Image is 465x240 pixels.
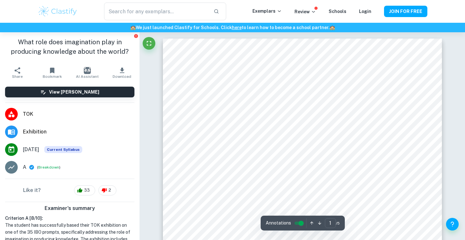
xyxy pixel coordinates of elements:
[74,185,95,195] div: 33
[329,9,346,14] a: Schools
[23,163,26,171] p: A
[266,220,291,226] span: Annotations
[3,205,137,212] h6: Examiner's summary
[252,8,282,15] p: Exemplars
[359,9,371,14] a: Login
[70,64,105,82] button: AI Assistant
[84,67,91,74] img: AI Assistant
[143,37,155,50] button: Fullscreen
[232,25,242,30] a: here
[37,164,60,170] span: ( )
[23,128,134,136] span: Exhibition
[12,74,23,79] span: Share
[1,24,464,31] h6: We just launched Clastify for Schools. Click to learn how to become a school partner.
[23,146,39,153] span: [DATE]
[133,34,138,38] button: Report issue
[23,110,134,118] span: TOK
[384,6,427,17] button: JOIN FOR FREE
[105,64,139,82] button: Download
[43,74,62,79] span: Bookmark
[105,187,115,194] span: 2
[446,218,459,231] button: Help and Feedback
[23,187,41,194] h6: Like it?
[5,215,134,222] h6: Criterion A [ 8 / 10 ]:
[130,25,136,30] span: 🏫
[81,187,93,194] span: 33
[38,5,78,18] img: Clastify logo
[49,89,99,95] h6: View [PERSON_NAME]
[98,185,116,195] div: 2
[35,64,70,82] button: Bookmark
[104,3,208,20] input: Search for any exemplars...
[336,220,340,226] span: / 5
[44,146,82,153] span: Current Syllabus
[113,74,131,79] span: Download
[5,37,134,56] h1: What role does imagination play in producing knowledge about the world?
[38,164,59,170] button: Breakdown
[76,74,99,79] span: AI Assistant
[5,87,134,97] button: View [PERSON_NAME]
[330,25,335,30] span: 🏫
[294,8,316,15] p: Review
[44,146,82,153] div: This exemplar is based on the current syllabus. Feel free to refer to it for inspiration/ideas wh...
